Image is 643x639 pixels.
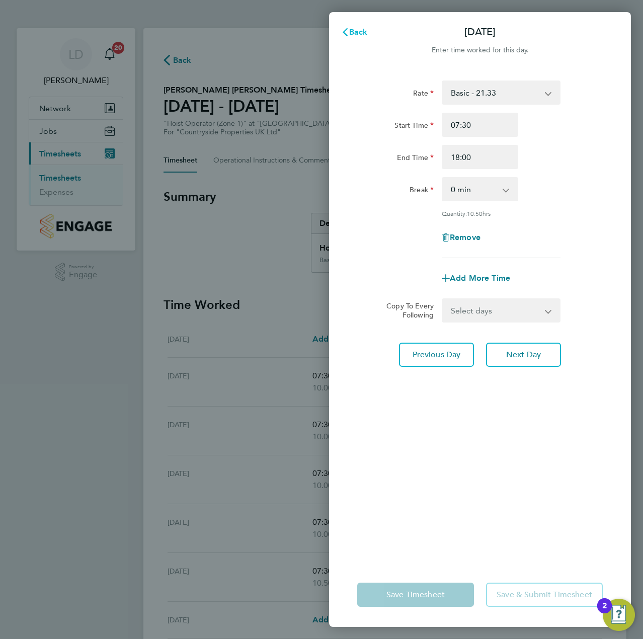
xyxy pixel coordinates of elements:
[442,233,480,242] button: Remove
[378,301,434,319] label: Copy To Every Following
[410,185,434,197] label: Break
[399,343,474,367] button: Previous Day
[413,89,434,101] label: Rate
[506,350,541,360] span: Next Day
[442,209,560,217] div: Quantity: hrs
[467,209,483,217] span: 10.50
[394,121,434,133] label: Start Time
[442,274,510,282] button: Add More Time
[603,599,635,631] button: Open Resource Center, 2 new notifications
[442,145,518,169] input: E.g. 18:00
[450,273,510,283] span: Add More Time
[349,27,368,37] span: Back
[464,25,496,39] p: [DATE]
[329,44,631,56] div: Enter time worked for this day.
[450,232,480,242] span: Remove
[442,113,518,137] input: E.g. 08:00
[602,606,607,619] div: 2
[413,350,461,360] span: Previous Day
[486,343,561,367] button: Next Day
[331,22,378,42] button: Back
[397,153,434,165] label: End Time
